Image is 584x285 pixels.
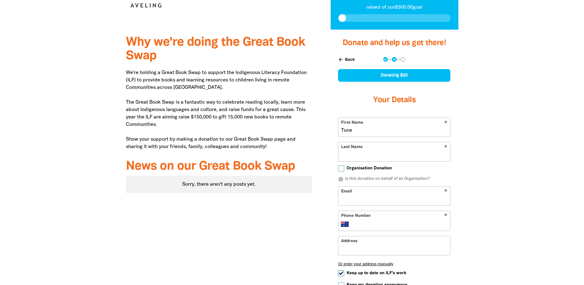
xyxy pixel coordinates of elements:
[401,57,405,62] button: Navigate to step 3 of 3 to enter your payment details
[338,176,450,182] p: Is this donation on behalf of an Organisation?
[347,270,406,276] span: Keep up to date on ILF's work
[126,176,312,193] div: Paginated content
[126,37,305,62] span: Why we're doing the Great Book Swap
[338,69,450,82] div: Donating $20
[338,57,344,62] i: arrow_back
[126,176,312,193] div: Sorry, there aren't any posts yet.
[338,176,344,182] i: info
[336,54,357,65] button: Back
[383,57,388,62] button: Navigate to step 1 of 3 to enter your donation amount
[347,165,392,171] span: Organisation Donation
[338,4,451,11] p: raised of our $300.00 goal
[392,57,397,62] button: Navigate to step 2 of 3 to enter your details
[126,69,312,151] p: We're holding a Great Book Swap to support the Indigenous Literacy Foundation (ILF) to provide bo...
[126,160,312,173] h3: News on our Great Book Swap
[343,39,446,47] span: Donate and help us get there!
[338,270,344,276] input: Keep up to date on ILF's work
[338,262,450,266] button: Or enter your address manually
[444,213,447,219] i: Required
[338,88,450,113] h3: Your Details
[338,165,344,171] input: Organisation Donation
